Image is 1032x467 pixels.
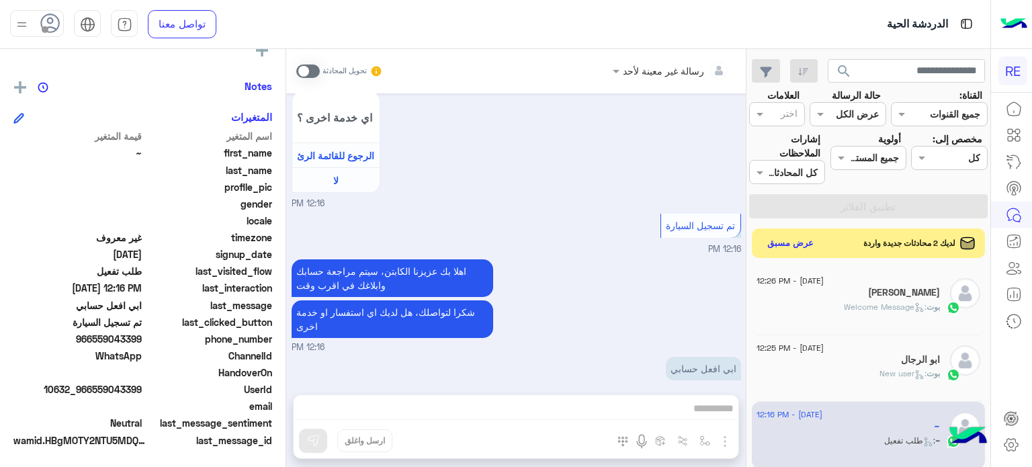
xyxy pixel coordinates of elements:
span: 12:16 PM [292,341,325,354]
span: اسم المتغير [144,129,273,143]
h6: المتغيرات [231,111,272,123]
label: أولوية [878,132,901,146]
span: 2025-08-14T09:14:18.265Z [13,247,142,261]
span: الرجوع للقائمة الرئ [297,150,374,161]
span: : Welcome Message [844,302,927,312]
p: 14/8/2025, 12:16 PM [666,357,741,380]
img: tab [80,17,95,32]
img: notes [38,82,48,93]
div: اختر [781,106,800,124]
span: last_message_id [150,433,272,448]
img: profile [13,16,30,33]
span: last_message [144,298,273,312]
span: last_visited_flow [144,264,273,278]
img: defaultAdmin.png [950,278,980,308]
span: [DATE] - 12:26 PM [757,275,824,287]
span: timezone [144,230,273,245]
span: UserId [144,382,273,396]
button: عرض مسبق [762,234,820,253]
img: add [14,81,26,93]
span: 12:16 PM [292,198,325,210]
img: defaultAdmin.png [950,412,980,442]
span: 12:16 PM [708,244,741,254]
span: last_interaction [144,281,273,295]
span: null [13,399,142,413]
img: tab [958,15,975,32]
span: 2 [13,349,142,363]
span: wamid.HBgMOTY2NTU5MDQzMzk5FQIAEhgUM0FERDdERjIyMTcyOTM3ODZCOTYA [13,433,148,448]
span: null [13,214,142,228]
span: تم تسجيل السيارة [13,315,142,329]
span: : طلب تفعيل [884,435,935,445]
span: 10632_966559043399 [13,382,142,396]
span: اي خدمة اخرى ؟ [297,111,375,124]
p: 14/8/2025, 12:16 PM [292,300,493,338]
button: تطبيق الفلاتر [749,194,988,218]
span: phone_number [144,332,273,346]
label: مخصص إلى: [933,132,982,146]
p: الدردشة الحية [887,15,948,34]
div: RE [998,56,1027,85]
label: حالة الرسالة [832,88,881,102]
label: إشارات الملاحظات [749,132,820,161]
span: last_message_sentiment [144,416,273,430]
span: signup_date [144,247,273,261]
span: HandoverOn [144,366,273,380]
span: بوت [927,368,940,378]
label: العلامات [767,88,800,102]
span: لا [333,175,339,186]
span: غير معروف [13,230,142,245]
span: ChannelId [144,349,273,363]
img: Logo [1000,10,1027,38]
h5: ابو الرجال [901,354,940,366]
small: تحويل المحادثة [322,66,367,77]
span: [DATE] - 12:25 PM [757,342,824,354]
img: defaultAdmin.png [950,345,980,376]
a: tab [111,10,138,38]
span: 2025-08-14T09:16:50.457Z [13,281,142,295]
span: ~ [13,146,142,160]
span: locale [144,214,273,228]
span: null [13,366,142,380]
span: تم تسجيل السيارة [666,220,735,231]
span: first_name [144,146,273,160]
span: search [836,63,852,79]
span: قيمة المتغير [13,129,142,143]
img: WhatsApp [947,301,960,314]
span: ~ [935,435,940,445]
span: 0 [13,416,142,430]
span: profile_pic [144,180,273,194]
h5: عبدالرحمن يموت [868,287,940,298]
h5: ~ [934,421,940,432]
img: hulul-logo.png [945,413,992,460]
span: طلب تفعيل [13,264,142,278]
span: لديك 2 محادثات جديدة واردة [863,237,955,249]
span: gender [144,197,273,211]
span: last_name [144,163,273,177]
span: null [13,197,142,211]
p: 14/8/2025, 12:16 PM [292,259,493,297]
span: last_clicked_button [144,315,273,329]
span: 966559043399 [13,332,142,346]
button: ارسل واغلق [337,429,392,452]
button: search [828,59,861,88]
span: [DATE] - 12:16 PM [757,409,822,421]
img: tab [117,17,132,32]
span: ابي افعل حسابي [13,298,142,312]
span: : New user [879,368,927,378]
span: email [144,399,273,413]
a: تواصل معنا [148,10,216,38]
img: WhatsApp [947,368,960,382]
h6: Notes [245,80,272,92]
span: بوت [927,302,940,312]
label: القناة: [959,88,982,102]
